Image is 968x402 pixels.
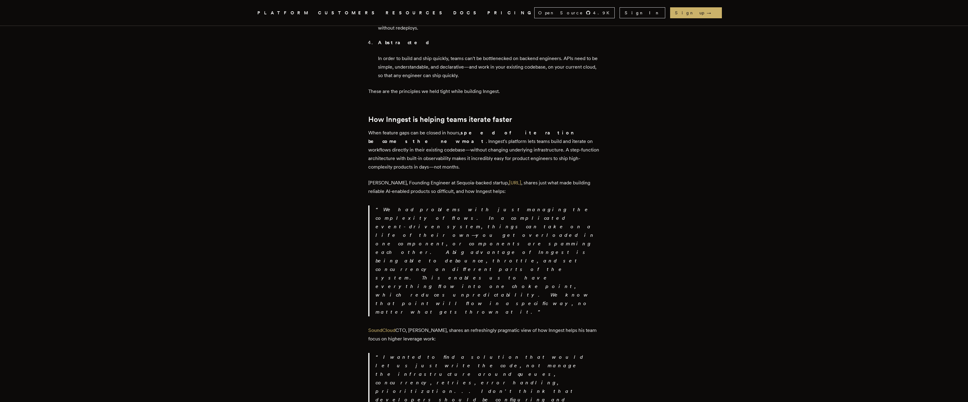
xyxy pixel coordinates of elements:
[368,130,574,144] strong: speed of iteration becomes the new moat
[378,40,434,45] strong: Abstracted
[707,10,717,16] span: →
[368,129,600,171] p: When feature gaps can be closed in hours, . Inngest's platform lets teams build and iterate on wo...
[368,115,600,124] h2: How Inngest is helping teams iterate faster
[670,7,722,18] a: Sign up
[368,327,395,333] a: SoundCloud
[487,9,534,17] a: PRICING
[257,9,311,17] button: PLATFORM
[378,54,600,80] p: In order to build and ship quickly, teams can't be bottlenecked on backend engineers. APIs need t...
[368,179,600,196] p: [PERSON_NAME], Founding Engineer at Sequoia-backed startup, , shares just what made building reli...
[368,87,600,96] p: These are the principles we held tight while building Inngest.
[509,180,521,186] a: [URL]
[368,326,600,343] p: CTO, [PERSON_NAME], shares an refreshingly pragmatic view of how Inngest helps his team focus on ...
[593,10,613,16] span: 4.9 K
[453,9,480,17] a: DOCS
[318,9,378,17] a: CUSTOMERS
[620,7,665,18] a: Sign In
[386,9,446,17] button: RESOURCES
[376,205,600,316] p: We had problems with just managing the complexity of flows. In a complicated event-driven system,...
[538,10,583,16] span: Open Source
